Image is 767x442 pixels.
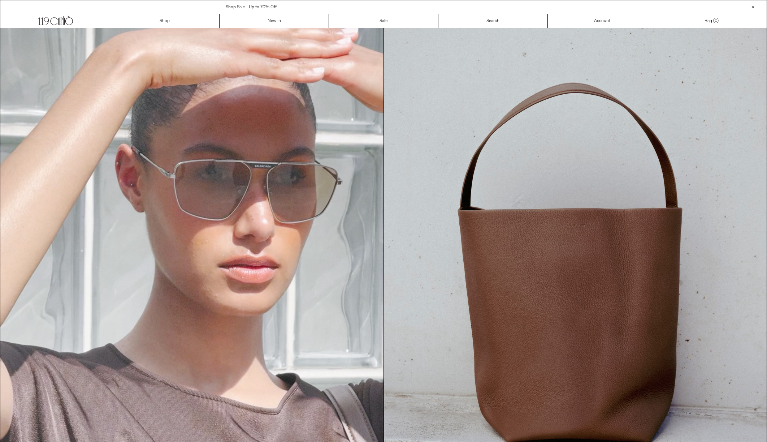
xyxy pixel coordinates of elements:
[220,14,329,28] a: New In
[715,18,719,24] span: )
[548,14,657,28] a: Account
[657,14,767,28] a: Bag ()
[438,14,548,28] a: Search
[226,4,277,10] a: Shop Sale - Up to 70% Off
[110,14,220,28] a: Shop
[715,18,717,24] span: 0
[329,14,438,28] a: Sale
